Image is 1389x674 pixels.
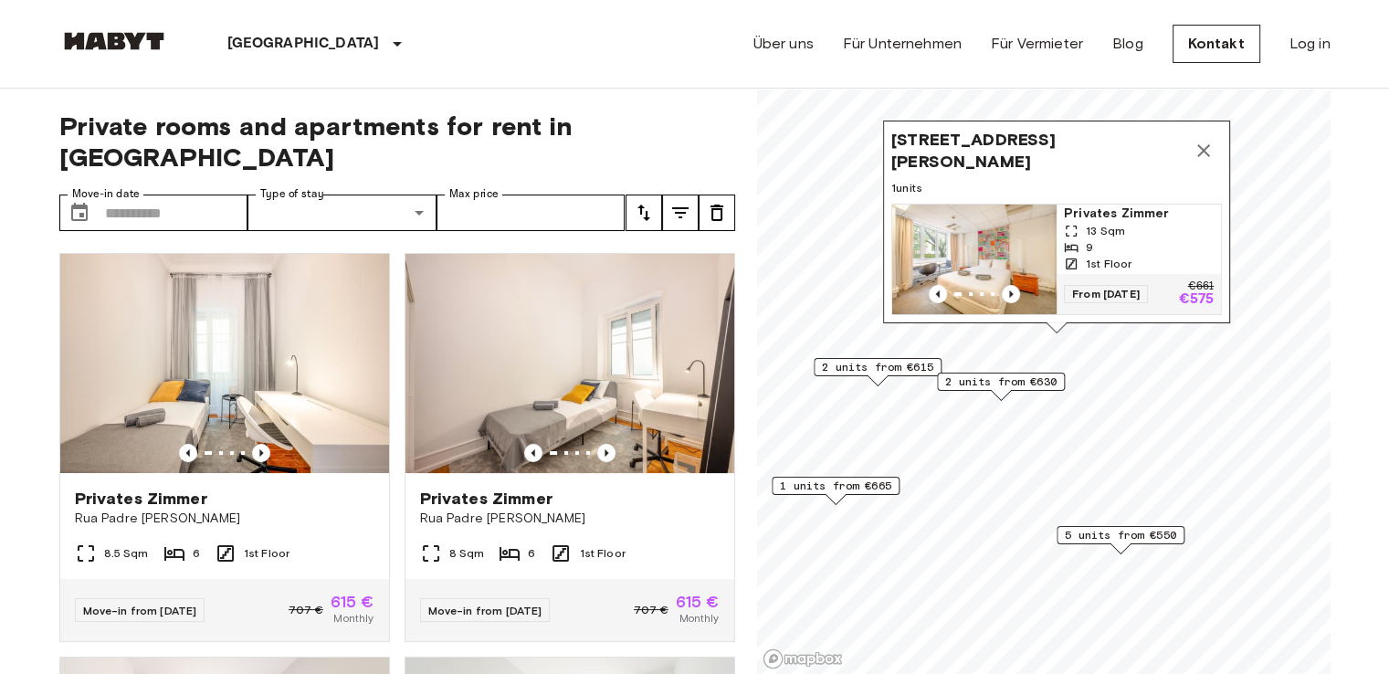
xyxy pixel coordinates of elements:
span: Monthly [679,610,719,627]
span: 615 € [676,594,720,610]
span: Rua Padre [PERSON_NAME] [420,510,720,528]
button: Previous image [252,444,270,462]
a: Für Vermieter [991,33,1083,55]
span: Privates Zimmer [420,488,552,510]
span: 5 units from €550 [1065,527,1176,543]
button: Previous image [1002,285,1020,303]
span: 8 Sqm [449,545,485,562]
img: Marketing picture of unit PT-17-016-001-04 [405,254,734,473]
label: Max price [449,186,499,202]
span: 13 Sqm [1086,223,1125,239]
span: 6 [528,545,535,562]
img: Marketing picture of unit PT-17-016-001-05 [60,254,389,473]
div: Map marker [937,373,1065,401]
span: Private rooms and apartments for rent in [GEOGRAPHIC_DATA] [59,111,735,173]
button: tune [699,195,735,231]
a: Marketing picture of unit PT-17-016-001-05Previous imagePrevious imagePrivates ZimmerRua Padre [P... [59,253,390,642]
span: 2 units from €630 [945,374,1057,390]
span: Privates Zimmer [75,488,207,510]
a: Für Unternehmen [843,33,962,55]
span: 8.5 Sqm [104,545,149,562]
span: 2 units from €615 [822,359,933,375]
a: Blog [1112,33,1143,55]
span: [STREET_ADDRESS][PERSON_NAME] [891,129,1185,173]
a: Log in [1289,33,1331,55]
span: 6 [193,545,200,562]
button: tune [662,195,699,231]
span: 1 units [891,180,1222,196]
button: Choose date [61,195,98,231]
button: Previous image [929,285,947,303]
p: €661 [1187,281,1213,292]
span: From [DATE] [1064,285,1148,303]
div: Map marker [883,121,1230,333]
span: 615 € [331,594,374,610]
a: Marketing picture of unit PT-17-009-001-06HPrevious imagePrevious imagePrivates Zimmer13 Sqm91st ... [891,204,1222,315]
span: 1st Floor [1086,256,1131,272]
label: Type of stay [260,186,324,202]
a: Über uns [753,33,814,55]
button: tune [626,195,662,231]
p: €575 [1178,292,1214,307]
span: 707 € [634,602,668,618]
a: Marketing picture of unit PT-17-016-001-04Previous imagePrevious imagePrivates ZimmerRua Padre [P... [405,253,735,642]
img: Marketing picture of unit PT-17-009-001-06H [892,205,1057,314]
p: [GEOGRAPHIC_DATA] [227,33,380,55]
div: Map marker [814,358,942,386]
span: Move-in from [DATE] [83,604,197,617]
img: Habyt [59,32,169,50]
div: Map marker [1057,526,1184,554]
button: Previous image [524,444,542,462]
span: 707 € [289,602,323,618]
span: 1st Floor [244,545,289,562]
a: Mapbox logo [763,648,843,669]
div: Map marker [772,477,900,505]
span: Monthly [333,610,374,627]
span: 1 units from €665 [780,478,891,494]
span: 9 [1086,239,1093,256]
a: Kontakt [1173,25,1260,63]
label: Move-in date [72,186,140,202]
span: Privates Zimmer [1064,205,1214,223]
span: Rua Padre [PERSON_NAME] [75,510,374,528]
button: Previous image [179,444,197,462]
span: 1st Floor [579,545,625,562]
span: Move-in from [DATE] [428,604,542,617]
button: Previous image [597,444,616,462]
